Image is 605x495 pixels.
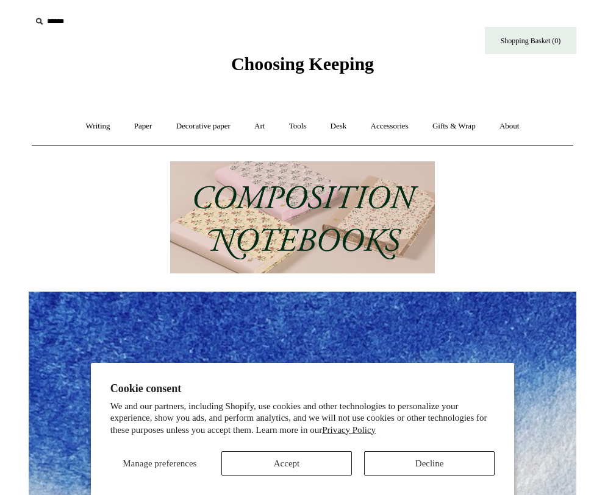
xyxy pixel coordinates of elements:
button: Decline [364,451,495,476]
a: Shopping Basket (0) [485,27,576,54]
a: Gifts & Wrap [421,110,487,142]
a: Accessories [360,110,420,142]
a: Art [243,110,276,142]
span: Manage preferences [123,458,196,468]
img: 202302 Composition ledgers.jpg__PID:69722ee6-fa44-49dd-a067-31375e5d54ec [170,161,435,274]
a: Tools [278,110,318,142]
h2: Cookie consent [110,382,495,395]
a: Paper [123,110,163,142]
a: Desk [320,110,358,142]
a: About [489,110,531,142]
a: Writing [75,110,121,142]
p: We and our partners, including Shopify, use cookies and other technologies to personalize your ex... [110,401,495,437]
a: Choosing Keeping [231,63,374,72]
button: Manage preferences [110,451,209,476]
span: Choosing Keeping [231,54,374,74]
button: Accept [221,451,352,476]
a: Privacy Policy [322,425,376,435]
a: Decorative paper [165,110,242,142]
